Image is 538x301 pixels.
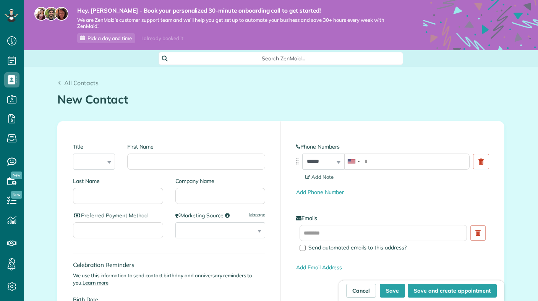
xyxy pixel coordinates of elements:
[77,33,135,43] a: Pick a day and time
[408,284,497,298] button: Save and create appointment
[73,212,163,219] label: Preferred Payment Method
[308,244,407,251] span: Send automated emails to this address?
[83,280,109,286] a: Learn more
[77,17,400,30] span: We are ZenMaid’s customer support team and we’ll help you get set up to automate your business an...
[175,177,266,185] label: Company Name
[305,174,334,180] span: Add Note
[88,35,132,41] span: Pick a day and time
[296,143,489,150] label: Phone Numbers
[11,172,22,179] span: New
[293,157,301,165] img: drag_indicator-119b368615184ecde3eda3c64c821f6cf29d3e2b97b89ee44bc31753036683e5.png
[73,262,265,268] h4: Celebration Reminders
[346,284,376,298] a: Cancel
[249,212,265,218] a: Manage
[127,143,265,150] label: First Name
[55,7,68,21] img: michelle-19f622bdf1676172e81f8f8fba1fb50e276960ebfe0243fe18214015130c80e4.jpg
[380,284,405,298] button: Save
[137,34,188,43] div: I already booked it
[345,154,362,169] div: United States: +1
[296,214,489,222] label: Emails
[73,272,265,286] p: We use this information to send contact birthday and anniversary reminders to you.
[57,78,99,87] a: All Contacts
[296,189,344,196] a: Add Phone Number
[57,93,504,106] h1: New Contact
[34,7,48,21] img: maria-72a9807cf96188c08ef61303f053569d2e2a8a1cde33d635c8a3ac13582a053d.jpg
[175,212,266,219] label: Marketing Source
[64,79,99,87] span: All Contacts
[73,177,163,185] label: Last Name
[77,7,400,15] strong: Hey, [PERSON_NAME] - Book your personalized 30-minute onboarding call to get started!
[296,264,342,271] a: Add Email Address
[44,7,58,21] img: jorge-587dff0eeaa6aab1f244e6dc62b8924c3b6ad411094392a53c71c6c4a576187d.jpg
[11,191,22,199] span: New
[73,143,115,150] label: Title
